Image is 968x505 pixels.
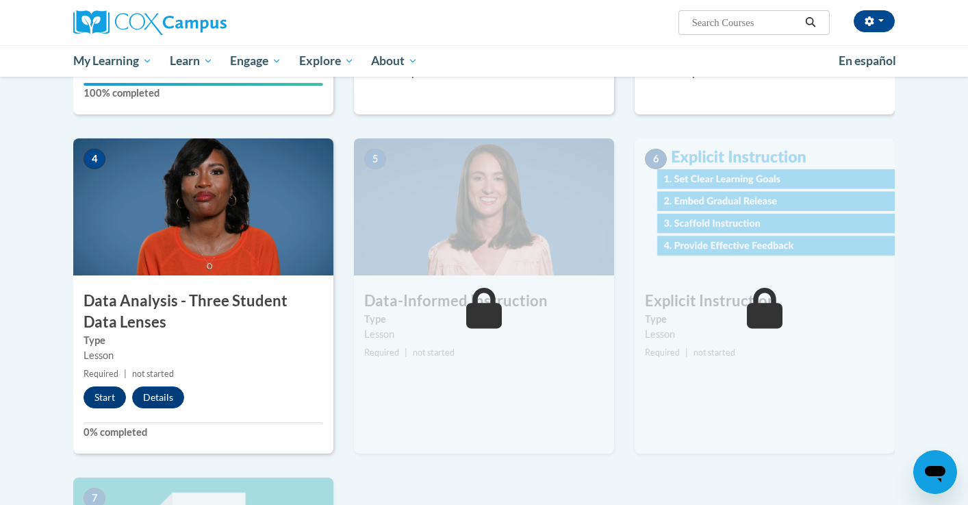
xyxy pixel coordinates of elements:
[161,45,222,77] a: Learn
[84,369,118,379] span: Required
[693,347,735,358] span: not started
[221,45,290,77] a: Engage
[645,327,884,342] div: Lesson
[635,138,895,275] img: Course Image
[364,312,604,327] label: Type
[685,347,688,358] span: |
[839,53,896,68] span: En español
[363,45,427,77] a: About
[170,53,213,69] span: Learn
[230,53,281,69] span: Engage
[84,348,323,363] div: Lesson
[645,312,884,327] label: Type
[645,347,680,358] span: Required
[84,386,126,408] button: Start
[913,450,957,494] iframe: Button to launch messaging window
[800,14,821,31] button: Search
[73,291,333,333] h3: Data Analysis - Three Student Data Lenses
[299,53,354,69] span: Explore
[124,369,127,379] span: |
[645,149,667,169] span: 6
[84,83,323,86] div: Your progress
[364,149,386,169] span: 5
[73,10,333,35] a: Cox Campus
[132,386,184,408] button: Details
[53,45,915,77] div: Main menu
[84,333,323,348] label: Type
[364,347,399,358] span: Required
[73,138,333,275] img: Course Image
[290,45,363,77] a: Explore
[405,347,407,358] span: |
[854,10,895,32] button: Account Settings
[64,45,161,77] a: My Learning
[830,47,905,75] a: En español
[84,425,323,440] label: 0% completed
[354,291,614,312] h3: Data-Informed Instruction
[73,10,227,35] img: Cox Campus
[132,369,174,379] span: not started
[84,86,323,101] label: 100% completed
[354,138,614,275] img: Course Image
[84,149,105,169] span: 4
[635,291,895,312] h3: Explicit Instruction
[691,14,800,31] input: Search Courses
[413,347,455,358] span: not started
[371,53,418,69] span: About
[364,327,604,342] div: Lesson
[73,53,152,69] span: My Learning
